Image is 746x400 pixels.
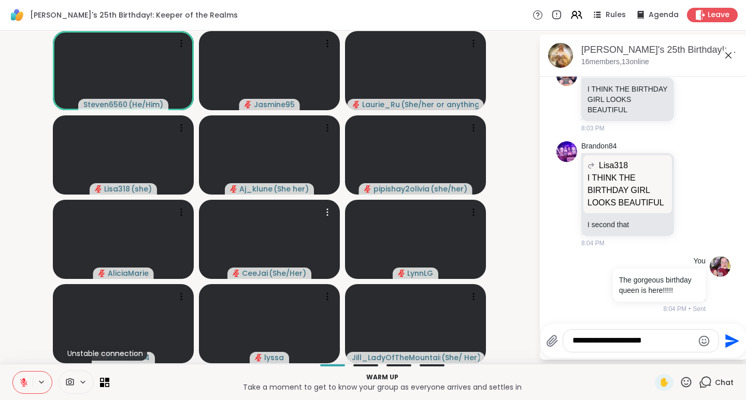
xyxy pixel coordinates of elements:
[239,184,272,194] span: Aj_klune
[352,352,440,363] span: Jill_LadyOfTheMountain
[688,304,691,314] span: •
[698,335,710,347] button: Emoji picker
[581,124,605,133] span: 8:03 PM
[374,184,429,194] span: pipishay2olivia
[659,376,669,389] span: ✋
[663,304,686,314] span: 8:04 PM
[693,304,706,314] span: Sent
[587,172,668,209] p: I THINK THE BIRTHDAY GIRL LOOKS BEAUTIFUL
[719,329,742,352] button: Send
[8,6,26,24] img: ShareWell Logomark
[108,268,149,278] span: AliciaMarie
[364,185,371,192] span: audio-muted
[401,99,479,110] span: ( She/her or anything else )
[581,43,739,56] div: [PERSON_NAME]'s 25th Birthday!: Keeper of the Realms, [DATE]
[98,270,106,277] span: audio-muted
[649,10,679,20] span: Agenda
[693,256,706,266] h4: You
[572,335,693,346] textarea: Type your message
[715,377,734,388] span: Chat
[587,219,668,230] p: I second that
[83,99,127,110] span: Steven6560
[407,268,433,278] span: LynnLG
[264,352,284,363] span: lyssa
[30,10,238,20] span: [PERSON_NAME]'s 25th Birthday!: Keeper of the Realms
[255,354,262,361] span: audio-muted
[581,239,605,248] span: 8:04 PM
[431,184,467,194] span: ( she/her )
[556,141,577,162] img: https://sharewell-space-live.sfo3.digitaloceanspaces.com/user-generated/fdc651fc-f3db-4874-9fa7-0...
[606,10,626,20] span: Rules
[362,99,400,110] span: Laurie_Ru
[398,270,405,277] span: audio-muted
[269,268,306,278] span: ( She/Her )
[230,185,237,192] span: audio-muted
[104,184,130,194] span: Lisa318
[95,185,102,192] span: audio-muted
[116,382,649,392] p: Take a moment to get to know your group as everyone arrives and settles in
[441,352,479,363] span: ( She/ Her )
[131,184,152,194] span: ( she )
[353,101,360,108] span: audio-muted
[242,268,268,278] span: CeeJai
[619,275,699,295] p: The gorgeous birthday queen is here!!!!!
[581,57,649,67] p: 16 members, 13 online
[599,159,628,172] span: Lisa318
[245,101,252,108] span: audio-muted
[254,99,295,110] span: Jasmine95
[548,43,573,68] img: Alyssa's 25th Birthday!: Keeper of the Realms, Sep 13
[63,346,147,361] div: Unstable connection
[587,84,668,115] p: I THINK THE BIRTHDAY GIRL LOOKS BEAUTIFUL
[581,141,617,152] a: Brandon84
[128,99,163,110] span: ( He/Him )
[710,256,730,277] img: https://sharewell-space-live.sfo3.digitaloceanspaces.com/user-generated/0c3f25b2-e4be-4605-90b8-c...
[708,10,729,20] span: Leave
[233,270,240,277] span: audio-muted
[274,184,309,194] span: ( She her )
[116,373,649,382] p: Warm up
